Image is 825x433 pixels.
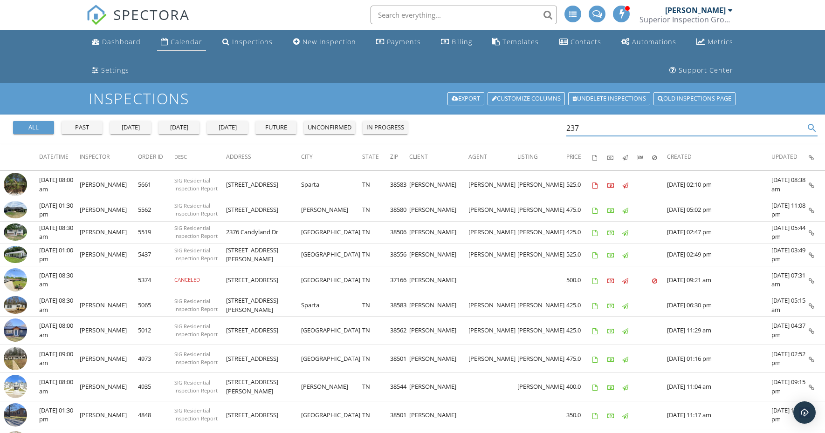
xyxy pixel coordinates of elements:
[667,266,771,294] td: [DATE] 09:21 am
[138,345,174,373] td: 4973
[226,199,301,221] td: [STREET_ADDRESS]
[771,144,809,170] th: Updated: Not sorted.
[771,171,809,199] td: [DATE] 08:38 am
[771,244,809,266] td: [DATE] 03:49 pm
[517,171,566,199] td: [PERSON_NAME]
[138,373,174,401] td: 4935
[138,294,174,317] td: 5065
[80,221,138,244] td: [PERSON_NAME]
[80,294,138,317] td: [PERSON_NAME]
[390,171,409,199] td: 38583
[301,373,362,401] td: [PERSON_NAME]
[226,153,251,161] span: Address
[667,294,771,317] td: [DATE] 06:30 pm
[387,37,421,46] div: Payments
[566,244,592,266] td: 525.0
[502,37,539,46] div: Templates
[207,121,248,134] button: [DATE]
[708,37,733,46] div: Metrics
[372,34,425,51] a: Payments
[39,171,80,199] td: [DATE] 08:00 am
[771,199,809,221] td: [DATE] 11:08 pm
[289,34,360,51] a: New Inspection
[301,266,362,294] td: [GEOGRAPHIC_DATA]
[138,144,174,170] th: Order ID: Not sorted.
[517,144,566,170] th: Listing: Not sorted.
[174,202,218,217] span: SIG Residential Inspection Report
[665,6,726,15] div: [PERSON_NAME]
[138,199,174,221] td: 5562
[302,37,356,46] div: New Inspection
[409,153,428,161] span: Client
[566,373,592,401] td: 400.0
[667,373,771,401] td: [DATE] 11:04 am
[566,171,592,199] td: 525.0
[771,221,809,244] td: [DATE] 05:44 pm
[171,37,202,46] div: Calendar
[157,34,206,51] a: Calendar
[174,407,218,422] span: SIG Residential Inspection Report
[390,266,409,294] td: 37166
[138,244,174,266] td: 5437
[667,144,771,170] th: Created: Not sorted.
[667,317,771,345] td: [DATE] 11:29 am
[517,294,566,317] td: [PERSON_NAME]
[39,401,80,429] td: [DATE] 01:30 pm
[652,144,667,170] th: Canceled: Not sorted.
[174,379,218,394] span: SIG Residential Inspection Report
[468,144,517,170] th: Agent: Not sorted.
[362,294,390,317] td: TN
[409,171,468,199] td: [PERSON_NAME]
[4,318,27,342] img: cover.jpg
[409,317,468,345] td: [PERSON_NAME]
[226,221,301,244] td: 2376 Candyland Dr
[409,199,468,221] td: [PERSON_NAME]
[174,323,218,338] span: SIG Residential Inspection Report
[468,317,517,345] td: [PERSON_NAME]
[468,244,517,266] td: [PERSON_NAME]
[138,401,174,429] td: 4848
[39,317,80,345] td: [DATE] 08:00 am
[226,171,301,199] td: [STREET_ADDRESS]
[566,401,592,429] td: 350.0
[39,345,80,373] td: [DATE] 09:00 am
[301,244,362,266] td: [GEOGRAPHIC_DATA]
[39,266,80,294] td: [DATE] 08:30 am
[39,221,80,244] td: [DATE] 08:30 am
[468,199,517,221] td: [PERSON_NAME]
[4,403,27,426] img: cover.jpg
[101,66,129,74] div: Settings
[409,345,468,373] td: [PERSON_NAME]
[409,244,468,266] td: [PERSON_NAME]
[568,92,650,105] a: Undelete inspections
[4,173,27,196] img: streetview
[468,153,487,161] span: Agent
[174,153,187,160] span: Desc
[39,373,80,401] td: [DATE] 08:00 am
[174,276,200,283] span: CANCELED
[362,373,390,401] td: TN
[39,153,69,161] span: Date/Time
[409,373,468,401] td: [PERSON_NAME]
[102,37,141,46] div: Dashboard
[162,123,196,132] div: [DATE]
[468,294,517,317] td: [PERSON_NAME]
[517,317,566,345] td: [PERSON_NAME]
[566,144,592,170] th: Price: Not sorted.
[138,171,174,199] td: 5661
[666,62,737,79] a: Support Center
[39,144,80,170] th: Date/Time: Not sorted.
[80,373,138,401] td: [PERSON_NAME]
[88,34,144,51] a: Dashboard
[114,123,147,132] div: [DATE]
[4,201,27,219] img: 9362259%2Fcover_photos%2FiWwMyV8QVMrydiyJElfZ%2Fsmall.jpg
[255,121,296,134] button: future
[517,345,566,373] td: [PERSON_NAME]
[88,62,133,79] a: Settings
[390,401,409,429] td: 38501
[86,13,190,32] a: SPECTORA
[89,90,736,107] h1: Inspections
[667,153,692,161] span: Created
[437,34,476,51] a: Billing
[390,144,409,170] th: Zip: Not sorted.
